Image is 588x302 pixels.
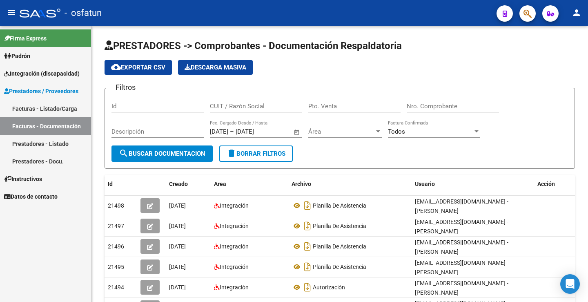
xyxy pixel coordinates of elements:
[415,259,508,275] span: [EMAIL_ADDRESS][DOMAIN_NAME] - [PERSON_NAME]
[313,284,345,291] span: Autorización
[210,128,228,135] input: Start date
[111,64,165,71] span: Exportar CSV
[302,219,313,233] i: Descargar documento
[227,148,236,158] mat-icon: delete
[415,280,508,296] span: [EMAIL_ADDRESS][DOMAIN_NAME] - [PERSON_NAME]
[302,199,313,212] i: Descargar documento
[4,34,47,43] span: Firma Express
[4,51,30,60] span: Padrón
[534,175,575,193] datatable-header-cell: Acción
[169,223,186,229] span: [DATE]
[108,284,124,291] span: 21494
[169,181,188,187] span: Creado
[220,223,249,229] span: Integración
[313,202,366,209] span: Planilla De Asistencia
[111,82,140,93] h3: Filtros
[415,239,508,255] span: [EMAIL_ADDRESS][DOMAIN_NAME] - [PERSON_NAME]
[166,175,211,193] datatable-header-cell: Creado
[313,223,366,229] span: Planilla De Asistencia
[302,260,313,273] i: Descargar documento
[4,174,42,183] span: Instructivos
[119,150,205,157] span: Buscar Documentacion
[220,264,249,270] span: Integración
[292,181,311,187] span: Archivo
[236,128,275,135] input: End date
[4,192,58,201] span: Datos de contacto
[313,243,366,250] span: Planilla De Asistencia
[169,284,186,291] span: [DATE]
[302,281,313,294] i: Descargar documento
[178,60,253,75] app-download-masive: Descarga masiva de comprobantes (adjuntos)
[169,243,186,250] span: [DATE]
[288,175,412,193] datatable-header-cell: Archivo
[220,243,249,250] span: Integración
[292,128,302,137] button: Open calendar
[560,274,580,294] div: Open Intercom Messenger
[105,175,137,193] datatable-header-cell: Id
[7,8,16,18] mat-icon: menu
[178,60,253,75] button: Descarga Masiva
[537,181,555,187] span: Acción
[169,202,186,209] span: [DATE]
[108,243,124,250] span: 21496
[211,175,288,193] datatable-header-cell: Area
[111,62,121,72] mat-icon: cloud_download
[108,181,113,187] span: Id
[105,40,402,51] span: PRESTADORES -> Comprobantes - Documentación Respaldatoria
[220,284,249,291] span: Integración
[214,181,226,187] span: Area
[313,264,366,270] span: Planilla De Asistencia
[108,223,124,229] span: 21497
[572,8,581,18] mat-icon: person
[65,4,102,22] span: - osfatun
[119,148,129,158] mat-icon: search
[415,219,508,235] span: [EMAIL_ADDRESS][DOMAIN_NAME] - [PERSON_NAME]
[105,60,172,75] button: Exportar CSV
[412,175,534,193] datatable-header-cell: Usuario
[415,198,508,214] span: [EMAIL_ADDRESS][DOMAIN_NAME] - [PERSON_NAME]
[302,240,313,253] i: Descargar documento
[185,64,246,71] span: Descarga Masiva
[220,202,249,209] span: Integración
[227,150,285,157] span: Borrar Filtros
[4,87,78,96] span: Prestadores / Proveedores
[108,264,124,270] span: 21495
[111,145,213,162] button: Buscar Documentacion
[4,69,80,78] span: Integración (discapacidad)
[415,181,435,187] span: Usuario
[308,128,374,135] span: Área
[388,128,405,135] span: Todos
[230,128,234,135] span: –
[108,202,124,209] span: 21498
[169,264,186,270] span: [DATE]
[219,145,293,162] button: Borrar Filtros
